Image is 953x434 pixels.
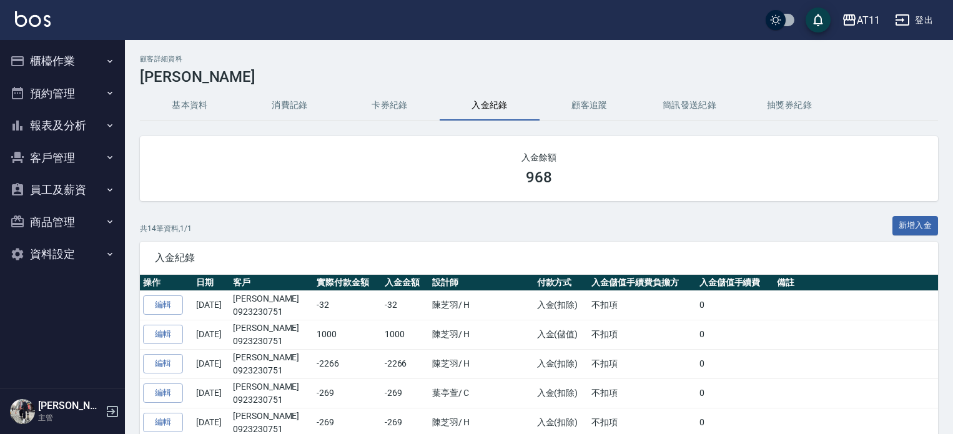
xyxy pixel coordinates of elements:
[140,68,938,86] h3: [PERSON_NAME]
[340,91,440,121] button: 卡券紀錄
[233,335,310,348] p: 0923230751
[15,11,51,27] img: Logo
[230,290,314,320] td: [PERSON_NAME]
[314,275,381,291] th: 實際付款金額
[639,91,739,121] button: 簡訊發送紀錄
[540,91,639,121] button: 顧客追蹤
[143,383,183,403] a: 編輯
[382,320,429,349] td: 1000
[143,354,183,373] a: 編輯
[193,275,230,291] th: 日期
[837,7,885,33] button: AT11
[588,275,696,291] th: 入金儲值手續費負擔方
[140,223,192,234] p: 共 14 筆資料, 1 / 1
[230,378,314,408] td: [PERSON_NAME]
[314,320,381,349] td: 1000
[193,320,230,349] td: [DATE]
[5,45,120,77] button: 櫃檯作業
[143,413,183,432] a: 編輯
[429,349,534,378] td: 陳芝羽 / H
[233,364,310,377] p: 0923230751
[526,169,552,186] h3: 968
[143,325,183,344] a: 編輯
[696,378,774,408] td: 0
[382,349,429,378] td: -2266
[696,290,774,320] td: 0
[382,290,429,320] td: -32
[429,378,534,408] td: 葉亭萱 / C
[440,91,540,121] button: 入金紀錄
[10,399,35,424] img: Person
[233,393,310,407] p: 0923230751
[588,349,696,378] td: 不扣項
[588,320,696,349] td: 不扣項
[857,12,880,28] div: AT11
[5,174,120,206] button: 員工及薪資
[193,378,230,408] td: [DATE]
[774,275,938,291] th: 備註
[140,275,193,291] th: 操作
[696,275,774,291] th: 入金儲值手續費
[5,77,120,110] button: 預約管理
[230,320,314,349] td: [PERSON_NAME]
[140,55,938,63] h2: 顧客詳細資料
[5,142,120,174] button: 客戶管理
[534,275,588,291] th: 付款方式
[230,349,314,378] td: [PERSON_NAME]
[588,290,696,320] td: 不扣項
[155,151,923,164] h2: 入金餘額
[382,275,429,291] th: 入金金額
[588,378,696,408] td: 不扣項
[806,7,831,32] button: save
[193,349,230,378] td: [DATE]
[155,252,923,264] span: 入金紀錄
[534,290,588,320] td: 入金(扣除)
[892,216,939,235] button: 新增入金
[38,412,102,423] p: 主管
[534,320,588,349] td: 入金(儲值)
[140,91,240,121] button: 基本資料
[429,290,534,320] td: 陳芝羽 / H
[233,305,310,318] p: 0923230751
[382,378,429,408] td: -269
[5,206,120,239] button: 商品管理
[143,295,183,315] a: 編輯
[534,378,588,408] td: 入金(扣除)
[696,320,774,349] td: 0
[193,290,230,320] td: [DATE]
[739,91,839,121] button: 抽獎券紀錄
[696,349,774,378] td: 0
[429,275,534,291] th: 設計師
[38,400,102,412] h5: [PERSON_NAME]
[5,109,120,142] button: 報表及分析
[5,238,120,270] button: 資料設定
[890,9,938,32] button: 登出
[429,320,534,349] td: 陳芝羽 / H
[534,349,588,378] td: 入金(扣除)
[230,275,314,291] th: 客戶
[314,290,381,320] td: -32
[240,91,340,121] button: 消費記錄
[314,349,381,378] td: -2266
[314,378,381,408] td: -269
